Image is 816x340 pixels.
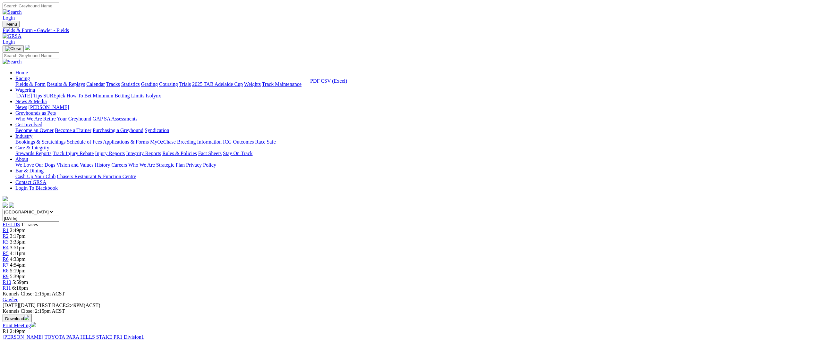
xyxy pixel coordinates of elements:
a: Coursing [159,81,178,87]
input: Select date [3,215,59,222]
a: Bookings & Scratchings [15,139,65,145]
a: [PERSON_NAME] [28,104,69,110]
span: R7 [3,262,9,268]
a: Weights [244,81,261,87]
a: Trials [179,81,191,87]
a: Print Meeting [3,323,36,328]
img: facebook.svg [3,203,8,208]
a: News [15,104,27,110]
img: twitter.svg [9,203,14,208]
span: R6 [3,256,9,262]
span: 2:49pm [10,228,26,233]
a: Fact Sheets [198,151,222,156]
a: R3 [3,239,9,245]
a: R2 [3,233,9,239]
a: MyOzChase [150,139,176,145]
div: Wagering [15,93,813,99]
div: Get Involved [15,128,813,133]
a: PDF [310,78,319,84]
input: Search [3,52,59,59]
span: 3:17pm [10,233,26,239]
a: R1 [3,228,9,233]
a: Tracks [106,81,120,87]
a: Home [15,70,28,75]
a: Privacy Policy [186,162,216,168]
a: Stay On Track [223,151,252,156]
span: FIRST RACE: [37,303,67,308]
span: R9 [3,274,9,279]
div: Bar & Dining [15,174,813,179]
a: Track Injury Rebate [53,151,94,156]
a: Vision and Values [56,162,93,168]
a: Schedule of Fees [67,139,102,145]
a: Breeding Information [177,139,222,145]
a: Careers [111,162,127,168]
a: Racing [15,76,30,81]
a: Get Involved [15,122,42,127]
a: Minimum Betting Limits [93,93,144,98]
a: Stewards Reports [15,151,51,156]
div: Racing [15,81,813,87]
span: Menu [6,22,17,27]
a: Greyhounds as Pets [15,110,56,116]
a: Fields & Form - Gawler - Fields [3,28,813,33]
a: Wagering [15,87,35,93]
button: Toggle navigation [3,45,24,52]
span: 2:49PM(ACST) [37,303,100,308]
a: Who We Are [128,162,155,168]
a: SUREpick [43,93,65,98]
span: 3:51pm [10,245,26,250]
span: 4:33pm [10,256,26,262]
span: FIELDS [3,222,20,227]
div: About [15,162,813,168]
a: Integrity Reports [126,151,161,156]
a: Contact GRSA [15,179,46,185]
a: Track Maintenance [262,81,302,87]
a: R11 [3,285,11,291]
a: R5 [3,251,9,256]
a: Rules & Policies [162,151,197,156]
span: 2:49pm [10,328,26,334]
span: 3:33pm [10,239,26,245]
a: Isolynx [146,93,161,98]
a: [DATE] Tips [15,93,42,98]
a: Become an Owner [15,128,54,133]
a: Applications & Forms [103,139,149,145]
img: Search [3,59,22,65]
a: Fields & Form [15,81,46,87]
a: Login To Blackbook [15,185,58,191]
span: 4:11pm [10,251,25,256]
div: Greyhounds as Pets [15,116,813,122]
button: Toggle navigation [3,21,20,28]
div: Industry [15,139,813,145]
a: Syndication [145,128,169,133]
a: Bar & Dining [15,168,44,173]
span: R10 [3,279,11,285]
a: R4 [3,245,9,250]
img: Close [5,46,21,51]
span: R8 [3,268,9,273]
a: Strategic Plan [156,162,185,168]
a: How To Bet [67,93,92,98]
div: Download [310,78,347,84]
img: logo-grsa-white.png [3,196,8,201]
a: News & Media [15,99,47,104]
img: download.svg [24,315,29,320]
span: 11 races [21,222,38,227]
a: Chasers Restaurant & Function Centre [57,174,136,179]
div: Kennels Close: 2:15pm ACST [3,308,813,314]
a: Statistics [121,81,140,87]
a: History [95,162,110,168]
button: Download [3,314,32,322]
img: logo-grsa-white.png [25,45,30,50]
a: 2025 TAB Adelaide Cup [192,81,243,87]
a: [PERSON_NAME] TOYOTA PARA HILLS STAKE PR1 Division1 [3,334,144,340]
span: 6:16pm [12,285,28,291]
span: Kennels Close: 2:15pm ACST [3,291,65,296]
a: Grading [141,81,158,87]
span: [DATE] [3,303,19,308]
